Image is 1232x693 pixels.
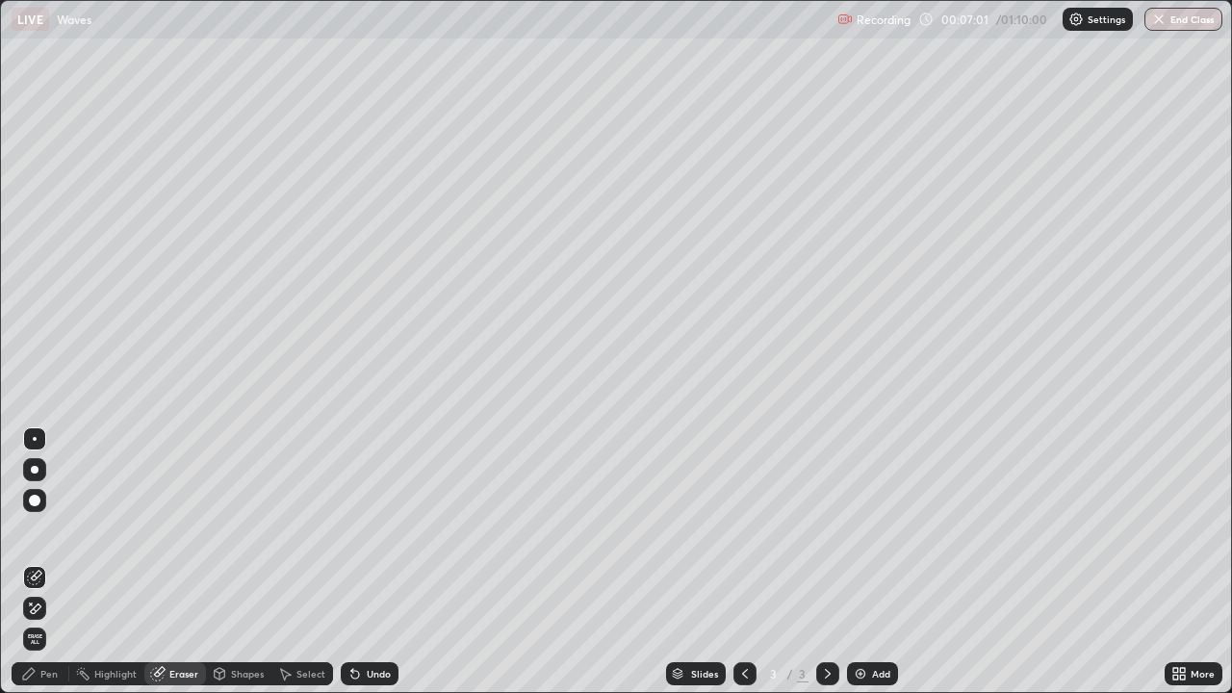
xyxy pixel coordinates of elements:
div: Shapes [231,669,264,679]
div: Eraser [169,669,198,679]
div: 3 [764,668,783,680]
p: LIVE [17,12,43,27]
p: Waves [57,12,91,27]
div: / [787,668,793,680]
div: Add [872,669,890,679]
div: Undo [367,669,391,679]
div: Select [296,669,325,679]
div: Highlight [94,669,137,679]
p: Recording [857,13,911,27]
div: More [1191,669,1215,679]
img: add-slide-button [853,666,868,681]
span: Erase all [24,633,45,645]
img: class-settings-icons [1068,12,1084,27]
img: end-class-cross [1151,12,1167,27]
p: Settings [1088,14,1125,24]
div: Slides [691,669,718,679]
div: 3 [797,665,808,682]
img: recording.375f2c34.svg [837,12,853,27]
div: Pen [40,669,58,679]
button: End Class [1144,8,1222,31]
